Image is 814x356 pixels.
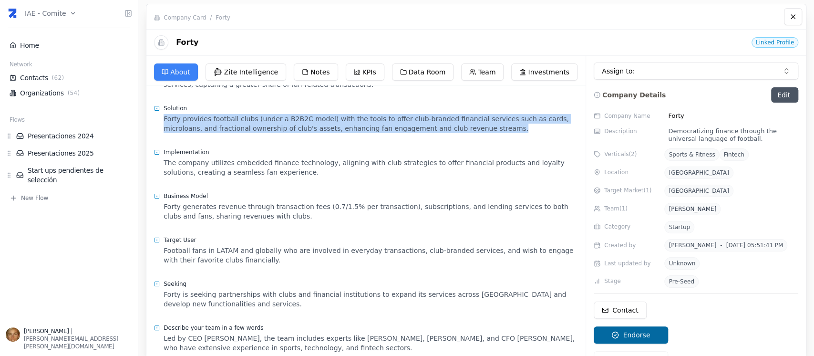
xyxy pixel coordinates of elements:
button: Notes [294,63,338,81]
button: Contact [594,302,646,319]
button: Contact [594,302,668,319]
div: Network [6,61,132,70]
span: [PERSON_NAME] [24,328,69,335]
div: Forty provides football clubs (under a B2B2C model) with the tools to offer club-branded financia... [164,114,578,133]
button: Data Room [392,63,454,81]
div: Implementation [154,148,578,158]
span: Linked Profile [752,37,798,48]
button: New Flow [6,194,132,202]
span: [GEOGRAPHIC_DATA] [669,188,729,194]
span: Fintech [723,151,744,158]
div: Start ups pendientes de selección [6,166,132,185]
button: Team [461,63,504,81]
div: Verticals ( 2 ) [594,148,660,158]
p: Endorse [623,330,650,340]
div: Forty is seeking partnerships with clubs and financial institutions to expand its services across... [164,290,578,309]
span: - [716,242,726,249]
span: Unknown [669,260,695,267]
span: [DATE] 05:51:41 PM [726,242,783,249]
button: Zite Intelligence [206,63,287,81]
div: [PERSON_NAME][EMAIL_ADDRESS][PERSON_NAME][DOMAIN_NAME] [24,335,132,350]
div: Seeking [154,280,578,290]
div: Football fans in LATAM and globally who are involved in everyday transactions, club-branded servi... [164,246,578,265]
span: Startup [669,224,690,230]
span: Contact [612,305,638,315]
div: Description [594,127,660,135]
span: [GEOGRAPHIC_DATA] [669,169,729,176]
span: ( 54 ) [66,89,82,97]
div: Business Model [154,192,578,202]
div: Company Name [594,110,660,122]
div: Location [594,167,660,176]
span: [PERSON_NAME] [669,242,716,249]
div: Target Market ( 1 ) [594,185,660,194]
a: Home [10,41,128,50]
a: Edit [771,87,798,103]
div: [PERSON_NAME] [669,205,716,213]
div: Presentaciones 2025 [6,148,132,158]
span: Flows [10,116,25,124]
div: Forty generates revenue through transaction fees (0.7/1.5% per transaction), subscriptions, and l... [164,202,578,221]
span: ( 62 ) [50,74,66,82]
button: IAE - Comite [25,3,76,24]
span: / [210,14,212,21]
span: Sports & Fitness [669,151,715,158]
div: Solution [154,105,578,114]
a: Presentaciones 2025 [16,148,132,158]
div: Democratizing finance through the universal language of football. [664,127,798,143]
a: Contacts(62) [10,73,128,83]
div: Presentaciones 2024 [6,131,132,141]
span: Pre-Seed [669,278,694,285]
div: The company utilizes embedded finance technology, aligning with club strategies to offer financia... [164,158,578,177]
button: About [154,63,197,81]
div: Forty [664,110,798,122]
div: | [24,327,132,335]
span: Company Card [164,14,206,21]
div: Last updated by [594,260,660,267]
div: Forty [154,35,584,50]
button: Endorse [594,326,668,344]
div: Created by [594,241,660,249]
div: Category [594,221,660,230]
a: Forty [216,14,230,21]
div: Stage [594,275,660,285]
div: Describe your team in a few words [154,324,578,334]
a: Organizations(54) [10,88,128,98]
a: [PERSON_NAME] [664,206,721,212]
div: Company Details [594,87,666,103]
a: Presentaciones 2024 [16,131,132,141]
div: Target User [154,236,578,246]
button: Investments [511,63,577,81]
a: Start ups pendientes de selección [16,166,132,185]
p: Assign to: [602,66,635,76]
div: Team ( 1 ) [594,203,660,212]
button: KPIs [346,63,384,81]
div: Led by CEO [PERSON_NAME], the team includes experts like [PERSON_NAME], [PERSON_NAME], and CFO [P... [164,334,578,353]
